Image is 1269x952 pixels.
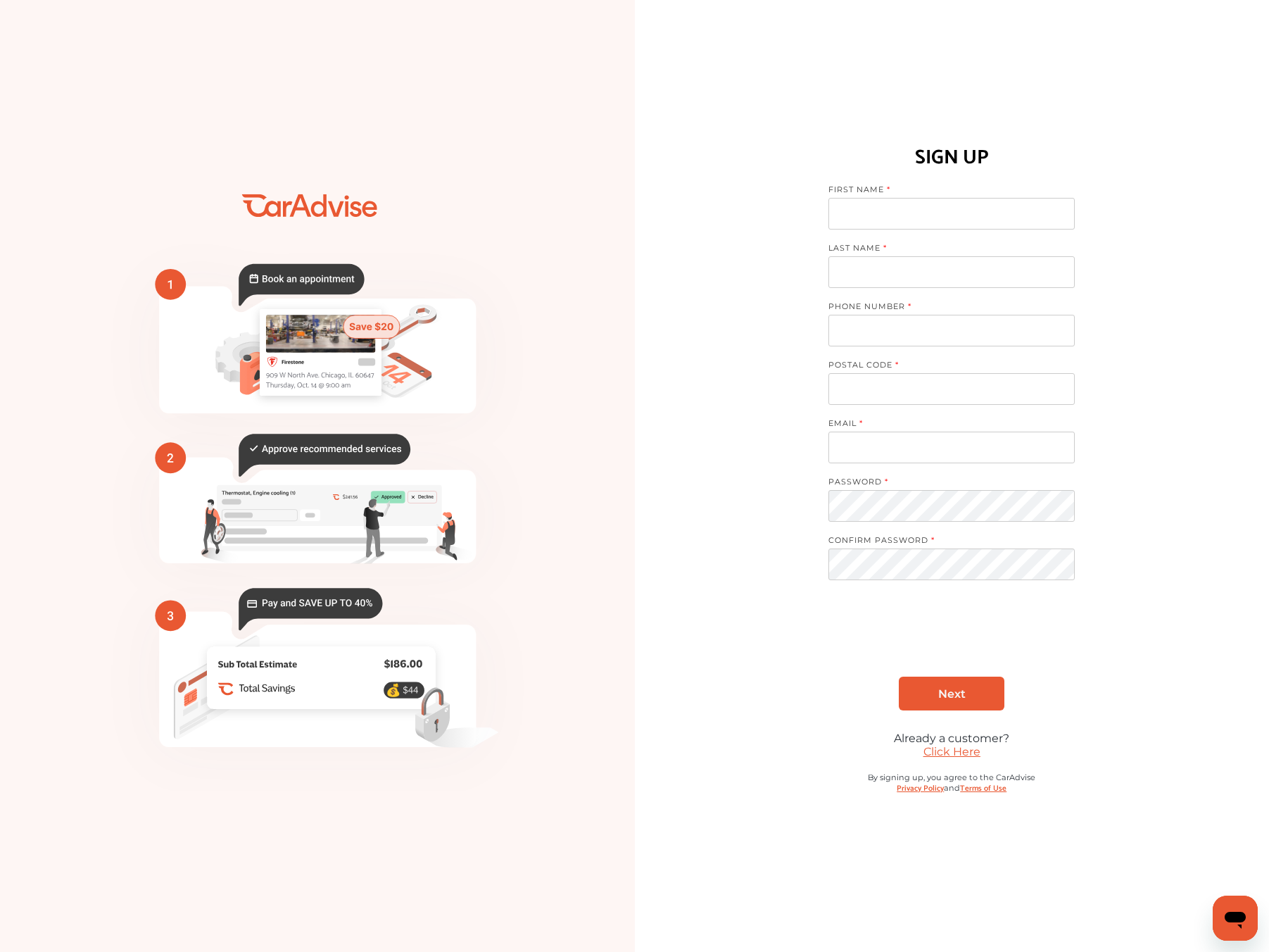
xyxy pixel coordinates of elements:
label: CONFIRM PASSWORD [828,535,1061,549]
div: Already a customer? [828,732,1075,745]
a: Privacy Policy [897,782,944,795]
span: Next [938,687,966,701]
a: Next [899,677,1004,710]
label: POSTAL CODE [828,360,1061,373]
a: Click Here [923,745,980,758]
text: 💰 [385,683,400,698]
label: FIRST NAME [828,184,1061,198]
iframe: Button to launch messaging window [1213,896,1258,941]
label: EMAIL [828,418,1061,432]
a: Terms of Use [960,782,1006,795]
label: LAST NAME [828,243,1061,256]
iframe: reCAPTCHA [845,611,1059,666]
div: By signing up, you agree to the CarAdvise and [828,772,1075,809]
label: PHONE NUMBER [828,301,1061,315]
label: PASSWORD [828,477,1061,490]
h1: SIGN UP [915,142,989,174]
